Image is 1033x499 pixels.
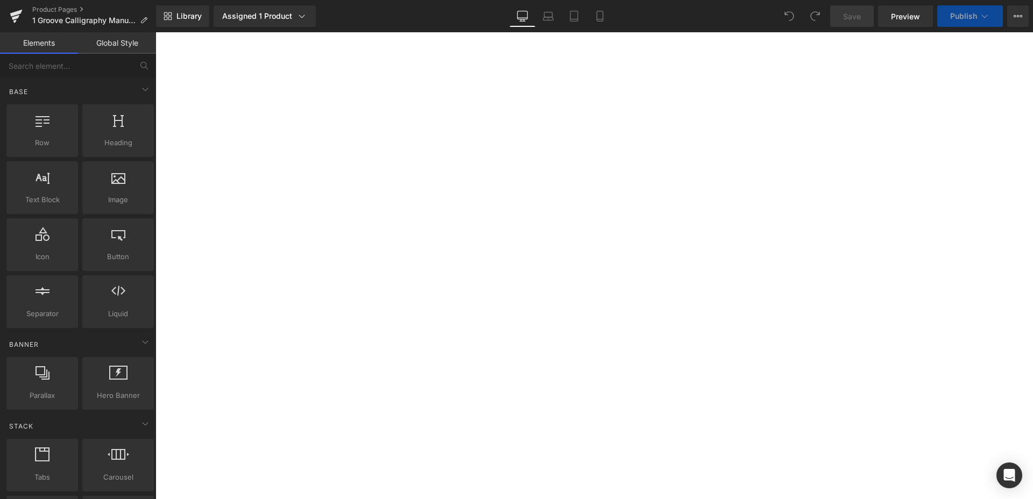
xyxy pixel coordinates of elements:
span: Stack [8,421,34,431]
button: Undo [779,5,800,27]
span: Preview [891,11,920,22]
a: Laptop [535,5,561,27]
a: Product Pages [32,5,156,14]
span: Banner [8,339,40,350]
span: Button [86,251,151,262]
span: Row [10,137,75,148]
span: Tabs [10,472,75,483]
span: Publish [950,12,977,20]
div: Assigned 1 Product [222,11,307,22]
span: Hero Banner [86,390,151,401]
a: New Library [156,5,209,27]
div: Open Intercom Messenger [996,462,1022,488]
a: Global Style [78,32,156,54]
button: Redo [804,5,826,27]
span: Heading [86,137,151,148]
span: 1 Groove Calligraphy Manuale Reutilizabile cu Adancituri [32,16,136,25]
span: Separator [10,308,75,319]
span: Text Block [10,194,75,205]
a: Desktop [510,5,535,27]
button: Publish [937,5,1003,27]
span: Parallax [10,390,75,401]
a: Preview [878,5,933,27]
span: Base [8,87,29,97]
span: Save [843,11,861,22]
span: Library [176,11,202,21]
span: Liquid [86,308,151,319]
a: Mobile [587,5,613,27]
span: Icon [10,251,75,262]
button: More [1007,5,1029,27]
a: Tablet [561,5,587,27]
span: Image [86,194,151,205]
span: Carousel [86,472,151,483]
